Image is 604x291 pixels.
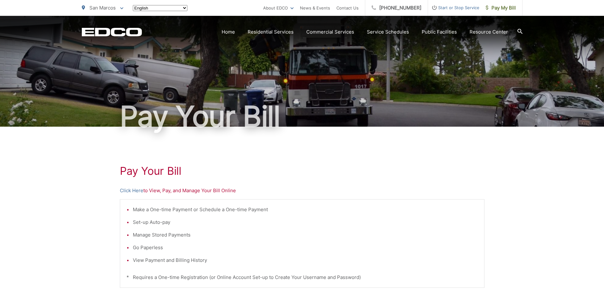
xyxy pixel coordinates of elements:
[120,187,143,194] a: Click Here
[222,28,235,36] a: Home
[300,4,330,12] a: News & Events
[367,28,409,36] a: Service Schedules
[133,206,478,213] li: Make a One-time Payment or Schedule a One-time Payment
[470,28,508,36] a: Resource Center
[133,218,478,226] li: Set-up Auto-pay
[120,187,484,194] p: to View, Pay, and Manage Your Bill Online
[306,28,354,36] a: Commercial Services
[263,4,294,12] a: About EDCO
[82,28,142,36] a: EDCD logo. Return to the homepage.
[248,28,294,36] a: Residential Services
[120,165,484,177] h1: Pay Your Bill
[133,256,478,264] li: View Payment and Billing History
[133,5,187,11] select: Select a language
[89,5,116,11] span: San Marcos
[336,4,359,12] a: Contact Us
[422,28,457,36] a: Public Facilities
[133,231,478,239] li: Manage Stored Payments
[133,244,478,251] li: Go Paperless
[486,4,516,12] span: Pay My Bill
[82,101,523,132] h1: Pay Your Bill
[127,274,478,281] p: * Requires a One-time Registration (or Online Account Set-up to Create Your Username and Password)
